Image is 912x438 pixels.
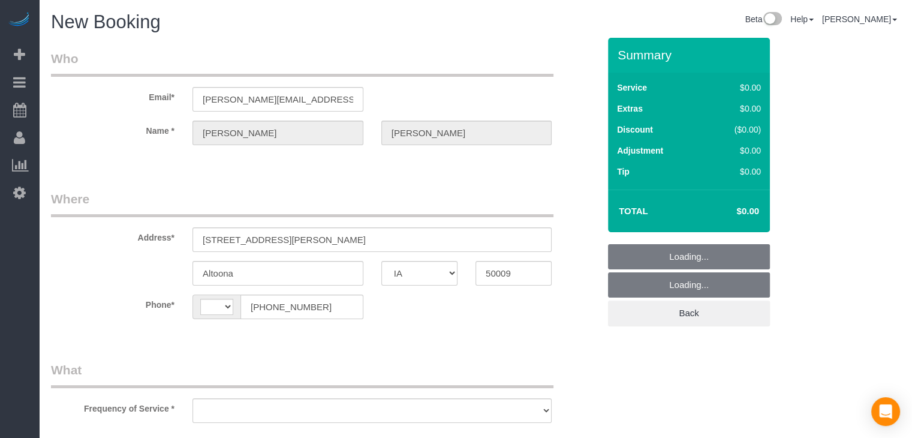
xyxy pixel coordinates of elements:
div: ($0.00) [709,124,761,136]
label: Phone* [42,295,183,311]
input: Phone* [240,295,363,319]
legend: Where [51,190,553,217]
input: Zip Code* [475,261,552,286]
h3: Summary [618,48,764,62]
label: Discount [617,124,653,136]
div: $0.00 [709,166,761,178]
img: New interface [762,12,782,28]
label: Adjustment [617,145,663,157]
input: Email* [192,87,363,112]
a: Help [790,14,814,24]
span: New Booking [51,11,161,32]
a: Beta [745,14,782,24]
input: First Name* [192,121,363,145]
a: Back [608,301,770,326]
strong: Total [619,206,648,216]
h4: $0.00 [701,206,759,217]
input: Last Name* [381,121,552,145]
label: Extras [617,103,643,115]
label: Service [617,82,647,94]
div: Open Intercom Messenger [871,397,900,426]
label: Email* [42,87,183,103]
img: Automaid Logo [7,12,31,29]
label: Tip [617,166,630,178]
legend: What [51,361,553,388]
legend: Who [51,50,553,77]
label: Frequency of Service * [42,398,183,415]
div: $0.00 [709,103,761,115]
div: $0.00 [709,145,761,157]
label: Name * [42,121,183,137]
a: [PERSON_NAME] [822,14,897,24]
input: City* [192,261,363,286]
div: $0.00 [709,82,761,94]
label: Address* [42,227,183,244]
